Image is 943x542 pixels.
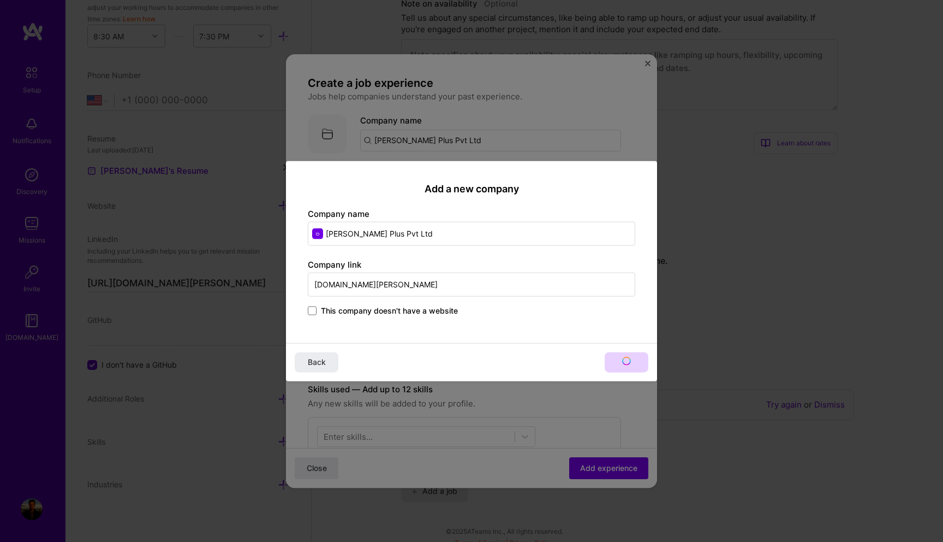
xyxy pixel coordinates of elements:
[308,272,635,296] input: Enter link
[321,305,458,316] span: This company doesn't have a website
[308,357,326,368] span: Back
[308,221,635,245] input: Enter name
[308,259,361,269] label: Company link
[295,352,338,372] button: Back
[308,183,635,195] h2: Add a new company
[308,208,369,219] label: Company name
